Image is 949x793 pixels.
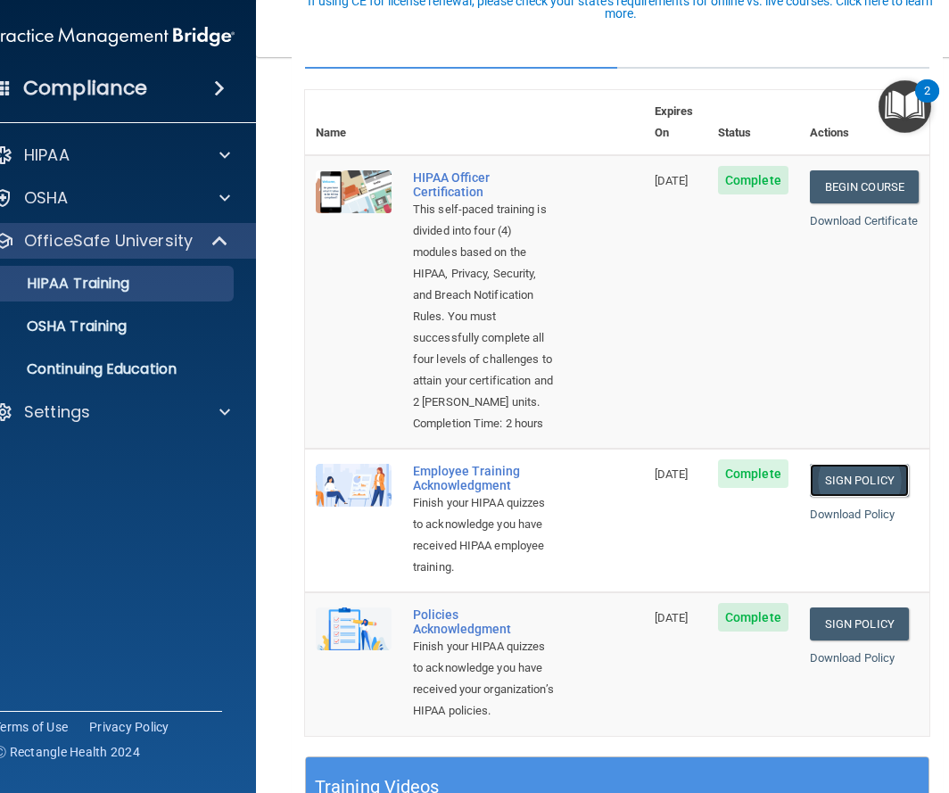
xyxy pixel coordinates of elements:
[413,199,555,413] div: This self-paced training is divided into four (4) modules based on the HIPAA, Privacy, Security, ...
[413,607,555,636] div: Policies Acknowledgment
[23,76,147,101] h4: Compliance
[24,230,193,252] p: OfficeSafe University
[413,464,555,492] div: Employee Training Acknowledgment
[810,651,895,665] a: Download Policy
[413,170,555,199] a: HIPAA Officer Certification
[24,401,90,423] p: Settings
[644,90,707,155] th: Expires On
[24,145,70,166] p: HIPAA
[810,607,909,640] a: Sign Policy
[924,91,930,114] div: 2
[879,80,931,133] button: Open Resource Center, 2 new notifications
[413,636,555,722] div: Finish your HIPAA quizzes to acknowledge you have received your organization’s HIPAA policies.
[655,467,689,481] span: [DATE]
[89,718,169,736] a: Privacy Policy
[810,508,895,521] a: Download Policy
[718,459,788,488] span: Complete
[810,214,918,227] a: Download Certificate
[810,464,909,497] a: Sign Policy
[655,174,689,187] span: [DATE]
[799,90,929,155] th: Actions
[24,187,69,209] p: OSHA
[413,413,555,434] div: Completion Time: 2 hours
[718,166,788,194] span: Complete
[810,170,919,203] a: Begin Course
[718,603,788,632] span: Complete
[413,492,555,578] div: Finish your HIPAA quizzes to acknowledge you have received HIPAA employee training.
[707,90,799,155] th: Status
[655,611,689,624] span: [DATE]
[305,90,402,155] th: Name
